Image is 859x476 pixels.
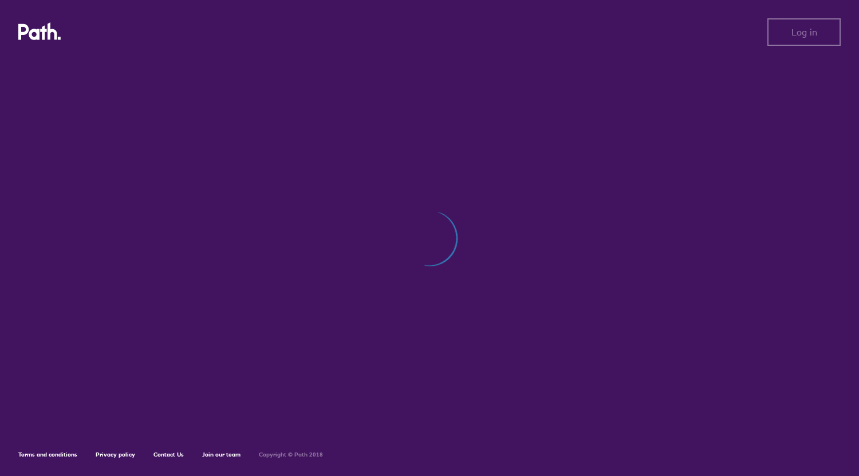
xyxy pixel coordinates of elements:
[153,451,184,458] a: Contact Us
[791,27,817,37] span: Log in
[96,451,135,458] a: Privacy policy
[18,451,77,458] a: Terms and conditions
[767,18,841,46] button: Log in
[259,451,323,458] h6: Copyright © Path 2018
[202,451,241,458] a: Join our team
